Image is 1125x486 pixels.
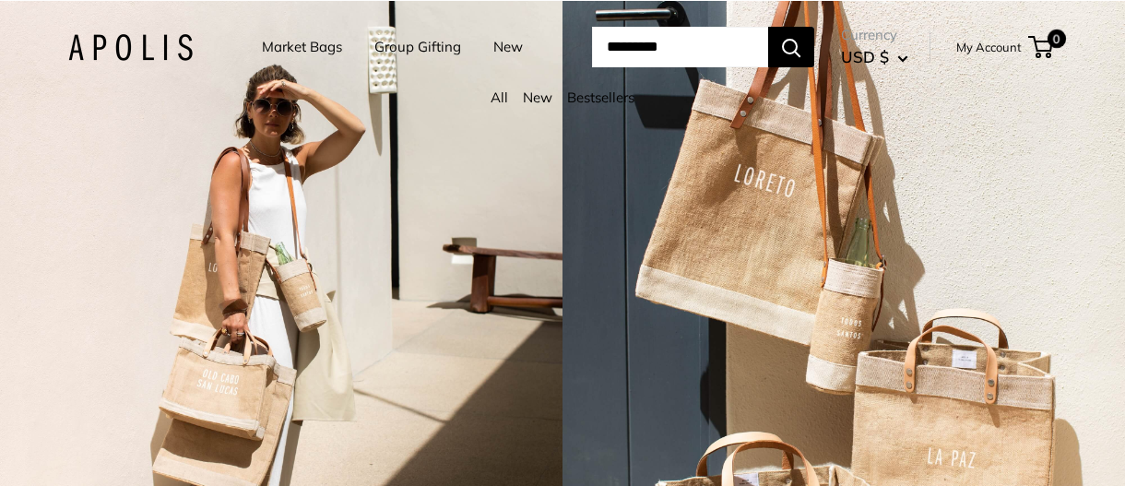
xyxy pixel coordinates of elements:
[1048,30,1066,48] span: 0
[841,42,908,72] button: USD $
[592,27,768,67] input: Search...
[68,34,193,61] img: Apolis
[493,34,523,60] a: New
[841,22,908,48] span: Currency
[262,34,342,60] a: Market Bags
[1030,36,1053,58] a: 0
[768,27,814,67] button: Search
[523,89,552,106] a: New
[567,89,634,106] a: Bestsellers
[841,47,889,66] span: USD $
[491,89,508,106] a: All
[956,36,1022,58] a: My Account
[374,34,461,60] a: Group Gifting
